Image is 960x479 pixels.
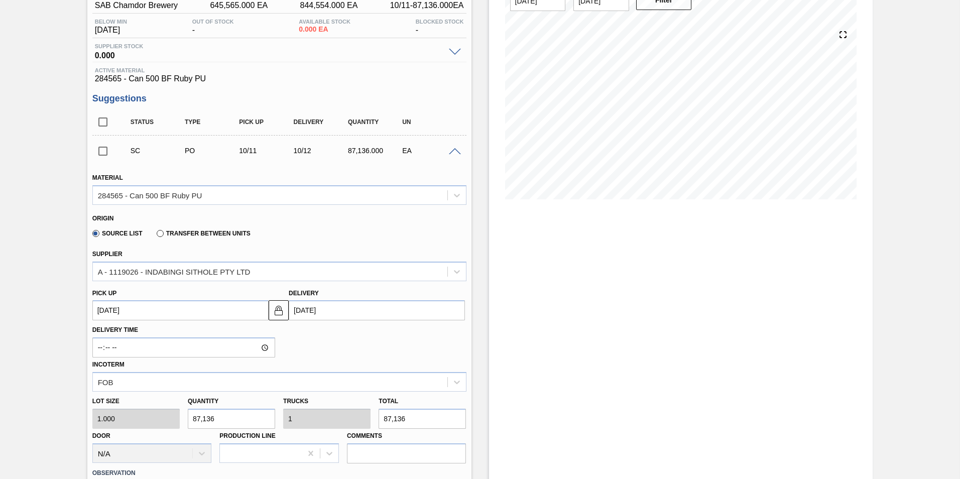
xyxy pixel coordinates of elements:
[289,300,465,320] input: mm/dd/yyyy
[188,398,218,405] label: Quantity
[95,43,444,49] span: Supplier Stock
[299,19,350,25] span: Available Stock
[390,1,464,10] span: 10/11 - 87,136.000 EA
[413,19,466,35] div: -
[98,267,251,276] div: A - 1119026 - INDABINGI SITHOLE PTY LTD
[345,118,406,126] div: Quantity
[300,1,358,10] span: 844,554.000 EA
[95,74,464,83] span: 284565 - Can 500 BF Ruby PU
[416,19,464,25] span: Blocked Stock
[269,300,289,320] button: locked
[92,323,275,337] label: Delivery Time
[379,398,398,405] label: Total
[283,398,308,405] label: Trucks
[92,394,180,409] label: Lot size
[236,147,297,155] div: 10/11/2025
[92,290,117,297] label: Pick up
[95,1,178,10] span: SAB Chamdor Brewery
[92,361,125,368] label: Incoterm
[92,251,123,258] label: Supplier
[95,67,464,73] span: Active Material
[98,191,202,199] div: 284565 - Can 500 BF Ruby PU
[236,118,297,126] div: Pick up
[95,19,127,25] span: Below Min
[92,230,143,237] label: Source List
[273,304,285,316] img: locked
[92,174,123,181] label: Material
[400,147,460,155] div: EA
[400,118,460,126] div: UN
[192,19,234,25] span: Out Of Stock
[210,1,268,10] span: 645,565.000 EA
[128,118,189,126] div: Status
[98,378,113,386] div: FOB
[92,300,269,320] input: mm/dd/yyyy
[92,215,114,222] label: Origin
[92,93,466,104] h3: Suggestions
[291,118,352,126] div: Delivery
[182,147,243,155] div: Purchase order
[92,432,110,439] label: Door
[219,432,275,439] label: Production Line
[345,147,406,155] div: 87,136.000
[128,147,189,155] div: Suggestion Created
[190,19,236,35] div: -
[347,429,466,443] label: Comments
[157,230,251,237] label: Transfer between Units
[289,290,319,297] label: Delivery
[299,26,350,33] span: 0.000 EA
[291,147,352,155] div: 10/12/2025
[95,49,444,59] span: 0.000
[95,26,127,35] span: [DATE]
[182,118,243,126] div: Type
